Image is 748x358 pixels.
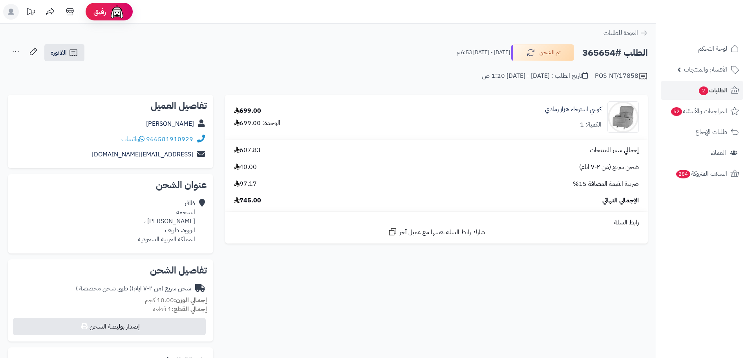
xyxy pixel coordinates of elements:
div: الكمية: 1 [580,120,602,129]
span: لوحة التحكم [698,43,727,54]
h2: تفاصيل العميل [14,101,207,110]
a: واتساب [121,134,144,144]
strong: إجمالي القطع: [172,305,207,314]
a: تحديثات المنصة [21,4,40,22]
span: شارك رابط السلة نفسها مع عميل آخر [399,228,485,237]
span: 607.83 [234,146,261,155]
div: POS-NT/17858 [595,72,648,81]
span: 745.00 [234,196,261,205]
small: [DATE] - [DATE] 6:53 م [457,49,510,57]
span: الطلبات [698,85,727,96]
div: ظافر السحمة [PERSON_NAME] ، الورود، طريف المملكة العربية السعودية [138,199,195,244]
span: 52 [671,107,682,116]
span: طلبات الإرجاع [695,127,727,138]
div: الوحدة: 699.00 [234,119,280,128]
div: رابط السلة [228,218,645,227]
a: الطلبات2 [661,81,743,100]
button: إصدار بوليصة الشحن [13,318,206,335]
span: الإجمالي النهائي [602,196,639,205]
a: لوحة التحكم [661,39,743,58]
a: [EMAIL_ADDRESS][DOMAIN_NAME] [92,150,193,159]
small: 1 قطعة [153,305,207,314]
span: العودة للطلبات [604,28,638,38]
span: الأقسام والمنتجات [684,64,727,75]
h2: عنوان الشحن [14,180,207,190]
span: ( طرق شحن مخصصة ) [76,284,132,293]
span: شحن سريع (من ٢-٧ ايام) [579,163,639,172]
a: السلات المتروكة284 [661,164,743,183]
h2: الطلب #365654 [582,45,648,61]
a: شارك رابط السلة نفسها مع عميل آخر [388,227,485,237]
span: 97.17 [234,180,257,189]
h2: تفاصيل الشحن [14,266,207,275]
a: الفاتورة [44,44,84,61]
small: 10.00 كجم [145,296,207,305]
a: المراجعات والأسئلة52 [661,102,743,121]
div: شحن سريع (من ٢-٧ ايام) [76,284,191,293]
div: تاريخ الطلب : [DATE] - [DATE] 1:20 ص [482,72,588,81]
a: العملاء [661,143,743,162]
a: العودة للطلبات [604,28,648,38]
button: تم الشحن [511,44,574,61]
img: ai-face.png [109,4,125,20]
span: الفاتورة [51,48,67,57]
span: إجمالي سعر المنتجات [590,146,639,155]
span: المراجعات والأسئلة [670,106,727,117]
span: رفيق [93,7,106,17]
span: 2 [699,86,708,95]
strong: إجمالي الوزن: [174,296,207,305]
span: العملاء [711,147,726,158]
a: كرسي استرخاء هزاز رمادي [545,105,602,114]
span: 284 [676,170,690,178]
span: ضريبة القيمة المضافة 15% [573,180,639,189]
a: طلبات الإرجاع [661,123,743,141]
span: 40.00 [234,163,257,172]
div: 699.00 [234,106,261,116]
img: 1737964655-110102050046-90x90.jpg [608,101,638,133]
a: 966581910929 [146,134,193,144]
a: [PERSON_NAME] [146,119,194,129]
span: السلات المتروكة [675,168,727,179]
